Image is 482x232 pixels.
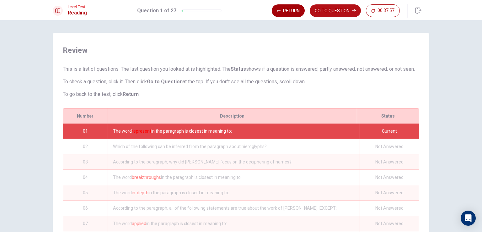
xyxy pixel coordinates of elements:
div: Current [360,124,419,139]
font: in-depth [132,190,148,195]
p: To check a question, click it. Then click at the top. If you don't see all the questions, scroll ... [63,78,419,86]
strong: Go to Question [147,79,183,85]
h1: Question 1 of 27 [137,7,176,14]
div: Which of the following can be inferred from the paragraph about hieroglyphs? [108,139,360,154]
div: The word in the paragraph is closest in meaning to: [108,216,360,231]
div: Not Answered [360,139,419,154]
button: 00:37:57 [366,4,400,17]
div: The word in the paragraph is closest in meaning to: [108,170,360,185]
div: 06 [63,201,108,216]
p: This is a list of questions. The last question you looked at is highlighted. The shows if a quest... [63,65,419,73]
font: breakthroughs [132,175,161,180]
div: According to the paragraph, why did [PERSON_NAME] focus on the deciphering of names? [108,154,360,169]
font: applied [132,221,146,226]
div: Status [357,108,419,124]
span: 00:37:57 [378,8,394,13]
h1: Reading [68,9,87,17]
p: To go back to the test, click . [63,91,419,98]
div: Not Answered [360,170,419,185]
div: Not Answered [360,185,419,200]
strong: Return [123,91,139,97]
button: GO TO QUESTION [310,4,361,17]
div: The word in the paragraph is closest in meaning to: [108,185,360,200]
span: Level Test [68,5,87,9]
strong: Status [231,66,246,72]
div: 01 [63,124,108,139]
div: 05 [63,185,108,200]
div: Number [63,108,108,124]
span: Review [63,45,419,55]
div: Not Answered [360,216,419,231]
div: Open Intercom Messenger [461,211,476,226]
div: 07 [63,216,108,231]
div: Description [108,108,357,124]
div: 04 [63,170,108,185]
div: 03 [63,154,108,169]
div: Not Answered [360,201,419,216]
button: Return [272,4,305,17]
div: According to the paragraph, all of the following statements are true about the work of [PERSON_NA... [108,201,360,216]
div: The word in the paragraph is closest in meaning to: [108,124,360,139]
font: represent [132,129,151,134]
div: Not Answered [360,154,419,169]
div: 02 [63,139,108,154]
